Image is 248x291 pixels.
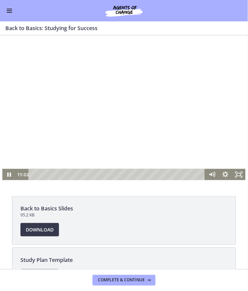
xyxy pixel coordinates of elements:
span: 95.2 KB [20,212,228,218]
button: Complete & continue [92,275,156,286]
span: Back to Basics Slides [20,204,228,212]
button: Show settings menu [219,133,232,145]
button: Fullscreen [232,133,246,145]
button: Enable menu [5,7,13,15]
span: Download [26,226,54,234]
button: Mute [205,133,219,145]
span: Study Plan Template [20,256,228,264]
h3: Back to Basics: Studying for Success [5,24,235,32]
span: Complete & continue [98,278,145,283]
a: Download [20,223,59,236]
button: Pause [2,133,16,145]
div: Playbar [34,133,202,145]
img: Agents of Change [90,4,158,17]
